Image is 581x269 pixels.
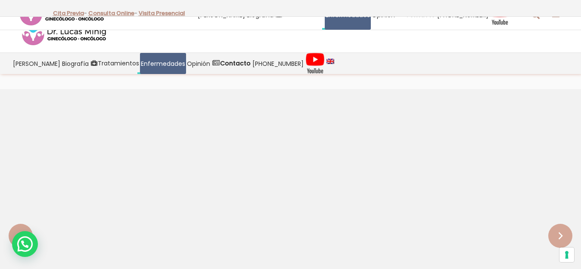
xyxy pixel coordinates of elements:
a: Enfermedades [140,53,186,74]
a: Cita Previa [53,9,84,17]
img: language english [326,59,334,64]
a: Visita Presencial [139,9,185,17]
a: [PERSON_NAME] [12,53,61,74]
strong: Contacto [220,59,251,68]
span: Opinión [187,59,210,68]
a: Consulta Online [88,9,134,17]
a: Opinión [186,53,211,74]
span: [PHONE_NUMBER] [252,59,304,68]
a: Tratamientos [90,53,140,74]
a: Biografía [61,53,90,74]
p: - [88,8,137,19]
div: WhatsApp contact [12,231,38,257]
button: Sus preferencias de consentimiento para tecnologías de seguimiento [559,247,574,262]
a: [PHONE_NUMBER] [252,53,304,74]
a: Videos Youtube Ginecología [304,53,326,74]
img: Videos Youtube Ginecología [305,53,325,74]
span: Enfermedades [141,59,185,68]
img: Videos Youtube Ginecología [490,4,510,25]
p: - [53,8,87,19]
span: Tratamientos [98,59,139,68]
a: Contacto [211,53,252,74]
span: Biografía [62,59,89,68]
a: language english [326,53,335,74]
span: [PERSON_NAME] [13,59,60,68]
